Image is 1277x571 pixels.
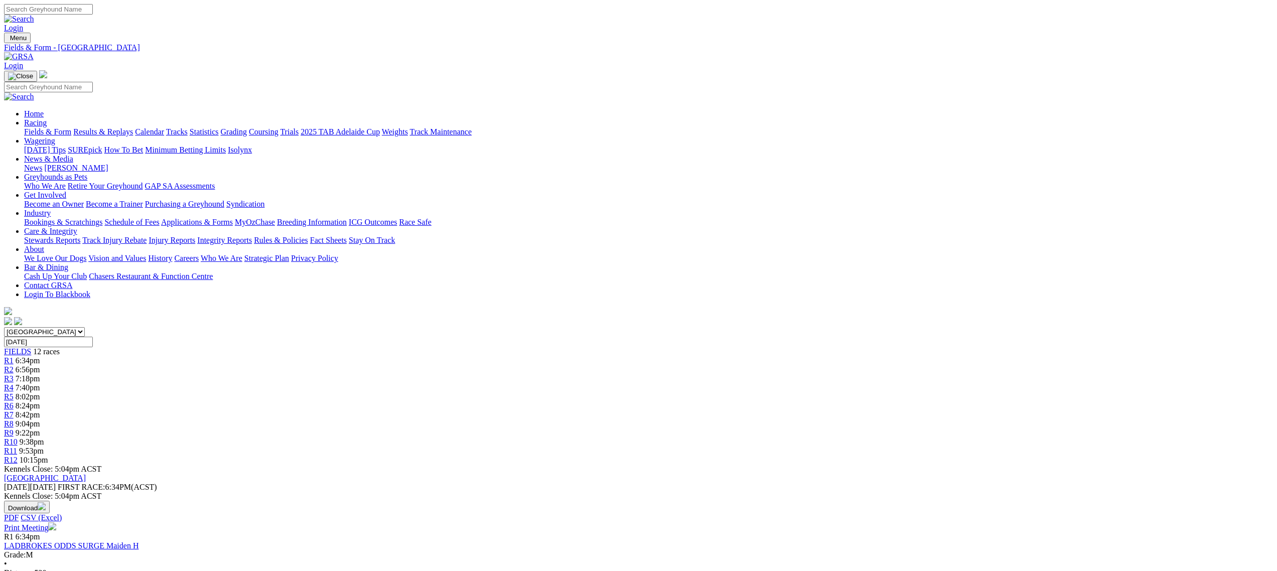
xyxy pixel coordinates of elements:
a: History [148,254,172,262]
button: Toggle navigation [4,71,37,82]
a: Schedule of Fees [104,218,159,226]
a: Applications & Forms [161,218,233,226]
div: Industry [24,218,1273,227]
img: twitter.svg [14,317,22,325]
div: Racing [24,127,1273,136]
div: Wagering [24,146,1273,155]
img: printer.svg [48,522,56,530]
span: Menu [10,34,27,42]
a: Careers [174,254,199,262]
span: 6:34pm [16,532,40,541]
span: 12 races [33,347,60,356]
span: • [4,559,7,568]
a: Syndication [226,200,264,208]
a: Fact Sheets [310,236,347,244]
span: 6:34pm [16,356,40,365]
a: MyOzChase [235,218,275,226]
a: Login To Blackbook [24,290,90,299]
div: News & Media [24,164,1273,173]
a: [DATE] Tips [24,146,66,154]
a: Injury Reports [149,236,195,244]
a: Statistics [190,127,219,136]
a: SUREpick [68,146,102,154]
a: Track Maintenance [410,127,472,136]
a: News & Media [24,155,73,163]
a: Track Injury Rebate [82,236,147,244]
a: Stewards Reports [24,236,80,244]
span: [DATE] [4,483,56,491]
a: GAP SA Assessments [145,182,215,190]
img: logo-grsa-white.png [4,307,12,315]
span: 9:53pm [19,447,44,455]
a: R9 [4,429,14,437]
a: Stay On Track [349,236,395,244]
img: Search [4,15,34,24]
a: Bookings & Scratchings [24,218,102,226]
span: R2 [4,365,14,374]
div: About [24,254,1273,263]
span: R11 [4,447,17,455]
a: Isolynx [228,146,252,154]
a: Login [4,24,23,32]
a: Breeding Information [277,218,347,226]
img: download.svg [38,502,46,510]
a: Strategic Plan [244,254,289,262]
a: Purchasing a Greyhound [145,200,224,208]
a: We Love Our Dogs [24,254,86,262]
div: Download [4,513,1273,522]
img: facebook.svg [4,317,12,325]
div: Get Involved [24,200,1273,209]
a: 2025 TAB Adelaide Cup [301,127,380,136]
span: 8:24pm [16,401,40,410]
a: R10 [4,438,18,446]
a: R1 [4,356,14,365]
span: 6:34PM(ACST) [58,483,157,491]
a: Racing [24,118,47,127]
a: Vision and Values [88,254,146,262]
span: 7:40pm [16,383,40,392]
a: Contact GRSA [24,281,72,290]
a: R4 [4,383,14,392]
a: R5 [4,392,14,401]
a: Login [4,61,23,70]
a: Wagering [24,136,55,145]
a: R8 [4,419,14,428]
a: R7 [4,410,14,419]
span: FIRST RACE: [58,483,105,491]
a: R12 [4,456,18,464]
span: R1 [4,532,14,541]
div: Care & Integrity [24,236,1273,245]
input: Search [4,4,93,15]
a: R3 [4,374,14,383]
a: Retire Your Greyhound [68,182,143,190]
span: FIELDS [4,347,31,356]
img: logo-grsa-white.png [39,70,47,78]
img: GRSA [4,52,34,61]
a: PDF [4,513,19,522]
a: [GEOGRAPHIC_DATA] [4,474,86,482]
a: News [24,164,42,172]
a: Calendar [135,127,164,136]
input: Search [4,82,93,92]
a: Fields & Form - [GEOGRAPHIC_DATA] [4,43,1273,52]
a: Get Involved [24,191,66,199]
a: Home [24,109,44,118]
a: Become an Owner [24,200,84,208]
a: Privacy Policy [291,254,338,262]
span: Grade: [4,550,26,559]
a: LADBROKES ODDS SURGE Maiden H [4,541,138,550]
a: R6 [4,401,14,410]
a: Who We Are [201,254,242,262]
a: ICG Outcomes [349,218,397,226]
div: Bar & Dining [24,272,1273,281]
span: 9:22pm [16,429,40,437]
a: How To Bet [104,146,144,154]
a: Grading [221,127,247,136]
